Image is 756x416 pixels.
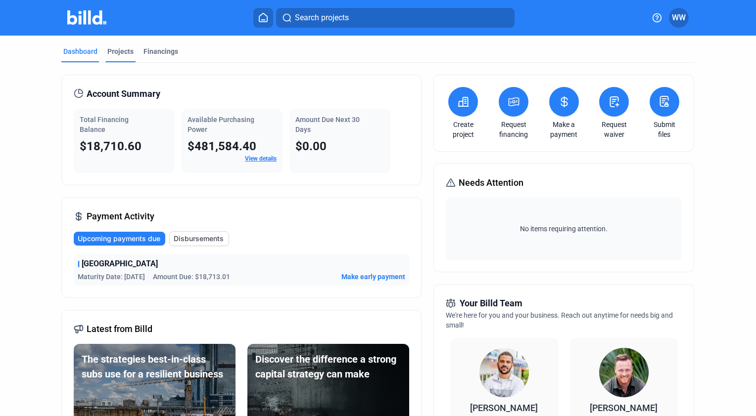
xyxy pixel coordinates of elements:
[87,209,154,223] span: Payment Activity
[78,272,145,282] span: Maturity Date: [DATE]
[245,155,277,162] a: View details
[82,258,158,270] span: [GEOGRAPHIC_DATA]
[295,139,327,153] span: $0.00
[82,352,228,381] div: The strategies best-in-class subs use for a resilient business
[80,116,129,133] span: Total Financing Balance
[67,10,106,25] img: Billd Company Logo
[341,272,405,282] button: Make early payment
[87,87,160,101] span: Account Summary
[450,224,677,234] span: No items requiring attention.
[143,46,178,56] div: Financings
[470,403,538,413] span: [PERSON_NAME]
[647,120,682,139] a: Submit files
[669,8,689,28] button: WW
[599,348,649,397] img: Territory Manager
[255,352,401,381] div: Discover the difference a strong capital strategy can make
[80,139,142,153] span: $18,710.60
[87,322,152,336] span: Latest from Billd
[446,120,480,139] a: Create project
[597,120,631,139] a: Request waiver
[74,232,165,246] button: Upcoming payments due
[78,234,160,244] span: Upcoming payments due
[276,8,515,28] button: Search projects
[63,46,97,56] div: Dashboard
[460,296,522,310] span: Your Billd Team
[590,403,658,413] span: [PERSON_NAME]
[107,46,134,56] div: Projects
[547,120,581,139] a: Make a payment
[295,116,360,133] span: Amount Due Next 30 Days
[672,12,686,24] span: WW
[295,12,349,24] span: Search projects
[446,311,673,329] span: We're here for you and your business. Reach out anytime for needs big and small!
[496,120,531,139] a: Request financing
[188,116,254,133] span: Available Purchasing Power
[459,176,523,190] span: Needs Attention
[174,234,224,244] span: Disbursements
[479,348,529,397] img: Relationship Manager
[153,272,230,282] span: Amount Due: $18,713.01
[169,231,229,246] button: Disbursements
[188,139,256,153] span: $481,584.40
